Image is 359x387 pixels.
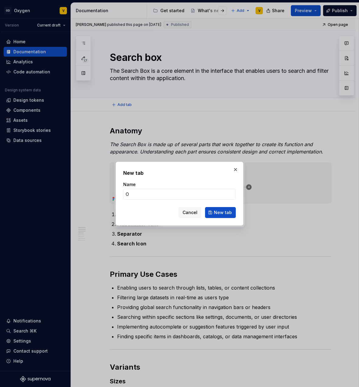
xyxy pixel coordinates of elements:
h2: New tab [123,169,236,177]
label: Name [123,181,136,188]
span: Cancel [183,209,197,216]
button: Cancel [179,207,201,218]
button: New tab [205,207,236,218]
span: New tab [214,209,232,216]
